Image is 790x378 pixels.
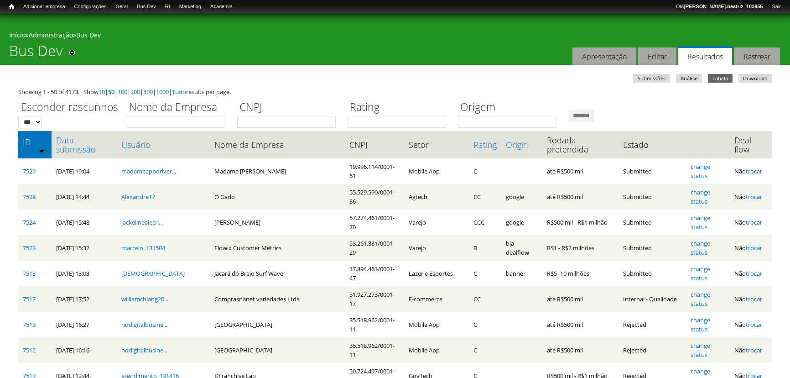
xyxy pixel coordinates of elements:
[618,158,686,184] td: Submitted
[730,131,772,158] th: Deal flow
[175,2,206,11] a: Marketing
[156,88,169,96] a: 1000
[345,131,404,158] th: CNPJ
[345,235,404,261] td: 53.261.381/0001-29
[404,235,468,261] td: Varejo
[633,74,670,83] a: Submissões
[501,235,542,261] td: bia-dealflow
[618,261,686,286] td: Submitted
[738,74,772,83] a: Download
[132,2,161,11] a: Bus Dev
[746,295,762,303] a: trocar
[23,346,36,354] a: 7512
[118,88,127,96] a: 100
[161,2,175,11] a: RI
[469,210,501,235] td: CCC-
[542,184,618,210] td: até R$500 mil
[345,261,404,286] td: 17.894.463/0001-47
[691,290,710,308] a: change status
[210,286,345,312] td: Comprasnanet variedades Ltda
[9,31,781,42] div: » »
[542,337,618,363] td: até R$500 mil
[469,261,501,286] td: C
[676,74,702,83] a: Análise
[404,184,468,210] td: Agtech
[501,261,542,286] td: banner
[5,2,19,11] a: Início
[469,235,501,261] td: B
[746,244,762,252] a: trocar
[678,46,732,65] a: Resultados
[730,312,772,337] td: Não
[111,2,132,11] a: Geral
[121,269,185,278] a: [DEMOGRAPHIC_DATA]
[121,218,163,226] a: jackelinealecri...
[345,184,404,210] td: 55.529.590/0001-36
[345,312,404,337] td: 35.518.962/0001-11
[210,131,345,158] th: Nome da Empresa
[746,346,762,354] a: trocar
[210,210,345,235] td: [PERSON_NAME]
[210,261,345,286] td: Jacará do Brejo Surf Wave
[99,88,105,96] a: 10
[23,295,36,303] a: 7517
[618,131,686,158] th: Estado
[691,265,710,282] a: change status
[618,337,686,363] td: Rejected
[23,218,36,226] a: 7524
[691,188,710,205] a: change status
[404,158,468,184] td: Mobile App
[501,210,542,235] td: google
[708,74,733,83] a: Tabela
[23,193,36,201] a: 7528
[767,2,785,11] a: Sair
[130,88,140,96] a: 200
[143,88,153,96] a: 500
[210,337,345,363] td: [GEOGRAPHIC_DATA]
[618,184,686,210] td: Submitted
[734,47,780,65] a: Rastrear
[542,210,618,235] td: R$500 mil - R$1 milhão
[23,137,47,147] a: ID
[23,167,36,175] a: 7529
[237,100,342,116] label: CNPJ
[730,337,772,363] td: Não
[469,312,501,337] td: C
[746,269,762,278] a: trocar
[108,88,114,96] a: 50
[52,286,116,312] td: [DATE] 17:52
[39,148,45,154] img: ordem crescente
[469,184,501,210] td: CC
[691,316,710,333] a: change status
[684,4,763,9] strong: [PERSON_NAME].beatriz_103955
[746,193,762,201] a: trocar
[691,163,710,180] a: change status
[618,312,686,337] td: Rejected
[730,184,772,210] td: Não
[52,312,116,337] td: [DATE] 16:27
[572,47,636,65] a: Apresentação
[730,261,772,286] td: Não
[638,47,676,65] a: Editar
[542,158,618,184] td: até R$500 mil
[9,42,63,65] h1: Bus Dev
[210,184,345,210] td: O Gado
[52,210,116,235] td: [DATE] 15:48
[18,87,772,96] div: Showing 1 - 50 of 4173. Show | | | | | | results per page.
[746,167,762,175] a: trocar
[730,210,772,235] td: Não
[121,167,176,175] a: madameappdriver...
[121,193,155,201] a: Alexandre17
[542,131,618,158] th: Rodada pretendida
[348,100,452,116] label: Rating
[345,337,404,363] td: 35.518.962/0001-11
[469,158,501,184] td: C
[691,239,710,257] a: change status
[469,286,501,312] td: CC
[56,136,112,154] a: Data submissão
[206,2,237,11] a: Academia
[210,235,345,261] td: Flowix Customer Metrics
[127,100,231,116] label: Nome da Empresa
[121,140,205,149] a: Usuário
[730,235,772,261] td: Não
